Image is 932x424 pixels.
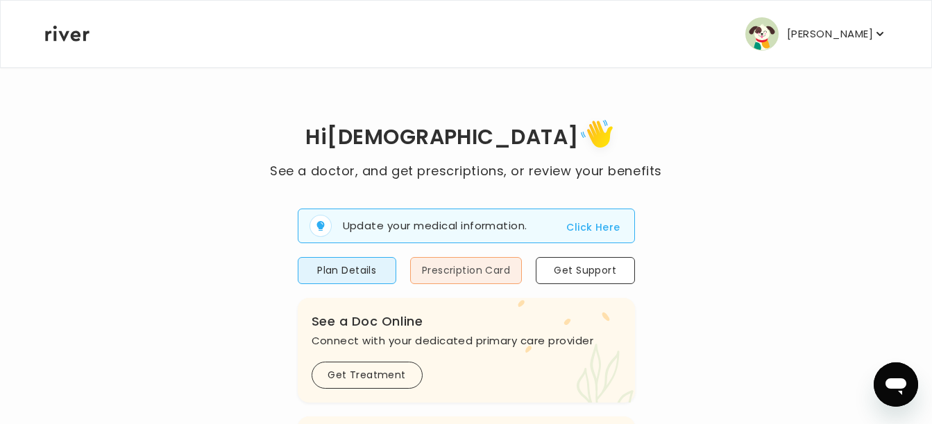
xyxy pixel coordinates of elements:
[536,257,634,284] button: Get Support
[745,17,887,51] button: user avatar[PERSON_NAME]
[298,257,396,284] button: Plan Details
[343,218,527,234] p: Update your medical information.
[874,362,918,407] iframe: Button to launch messaging window
[312,362,423,389] button: Get Treatment
[312,312,621,331] h3: See a Doc Online
[566,219,620,236] button: Click Here
[270,161,661,181] p: See a doctor, and get prescriptions, or review your benefits
[270,115,661,161] h1: Hi [DEMOGRAPHIC_DATA]
[312,331,621,351] p: Connect with your dedicated primary care provider
[745,17,779,51] img: user avatar
[410,257,522,284] button: Prescription Card
[787,24,873,44] p: [PERSON_NAME]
